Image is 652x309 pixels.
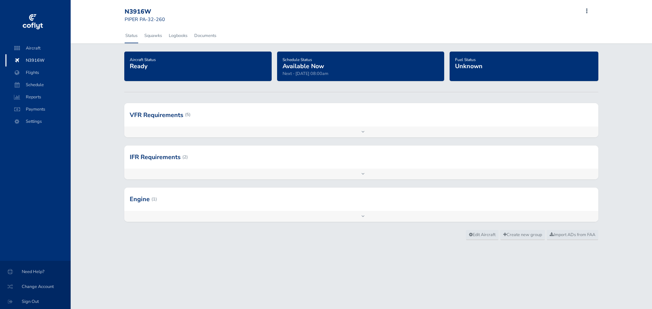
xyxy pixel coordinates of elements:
[125,16,165,23] small: PIPER PA-32-260
[283,57,312,62] span: Schedule Status
[125,28,138,43] a: Status
[283,55,324,71] a: Schedule StatusAvailable Now
[8,281,62,293] span: Change Account
[130,62,147,70] span: Ready
[283,71,328,77] span: Next - [DATE] 08:00am
[144,28,163,43] a: Squawks
[194,28,217,43] a: Documents
[469,232,495,238] span: Edit Aircraft
[455,62,483,70] span: Unknown
[12,115,64,128] span: Settings
[8,266,62,278] span: Need Help?
[12,42,64,54] span: Aircraft
[550,232,595,238] span: Import ADs from FAA
[12,79,64,91] span: Schedule
[547,230,598,240] a: Import ADs from FAA
[8,295,62,308] span: Sign Out
[168,28,188,43] a: Logbooks
[455,57,476,62] span: Fuel Status
[130,57,156,62] span: Aircraft Status
[12,91,64,103] span: Reports
[125,8,174,16] div: N3916W
[12,103,64,115] span: Payments
[466,230,499,240] a: Edit Aircraft
[500,230,545,240] a: Create new group
[503,232,542,238] span: Create new group
[12,66,64,79] span: Flights
[12,54,64,66] span: N3916W
[283,62,324,70] span: Available Now
[21,12,44,32] img: coflyt logo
